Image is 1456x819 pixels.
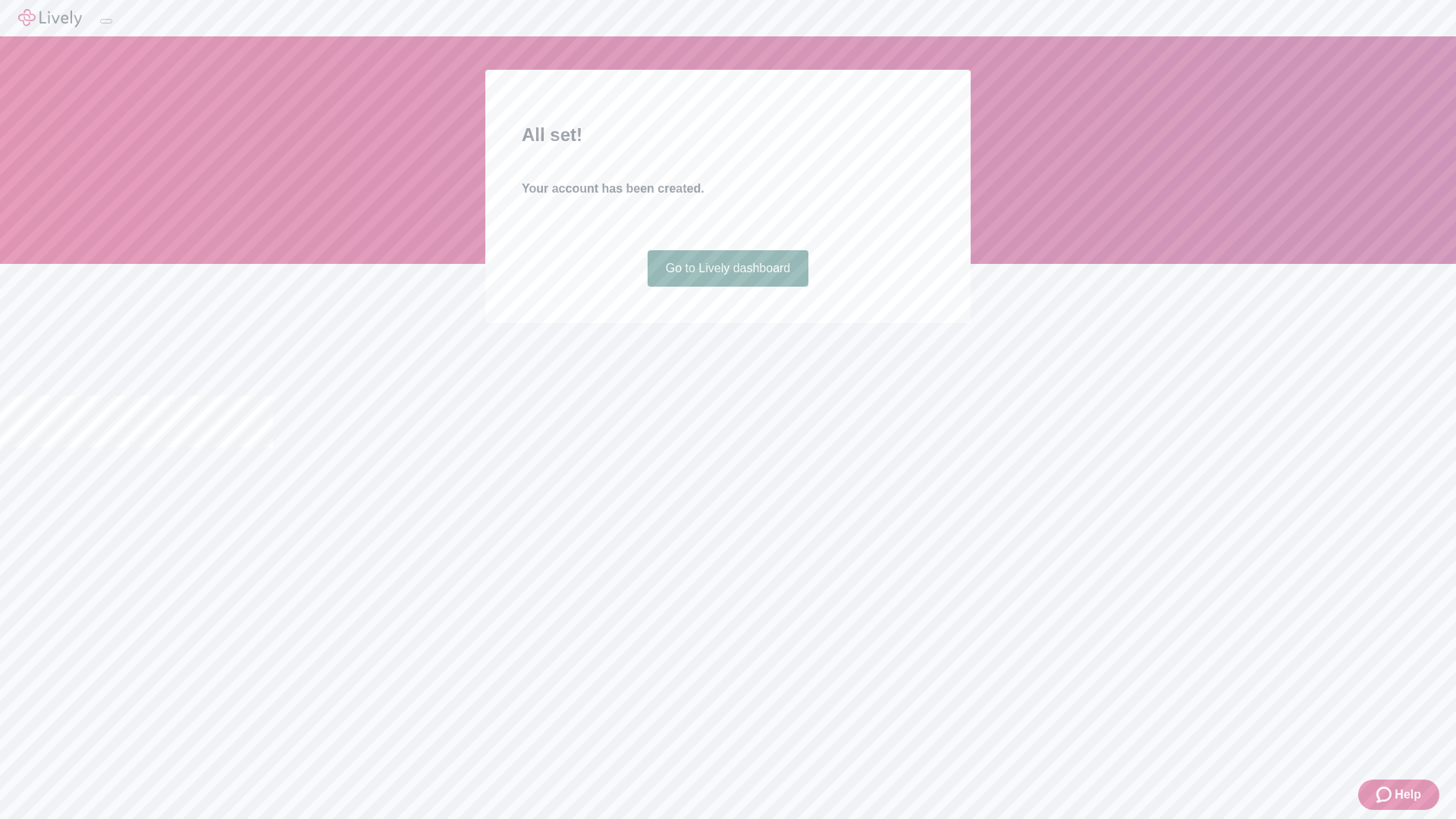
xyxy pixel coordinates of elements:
[522,121,934,149] h2: All set!
[100,19,112,24] button: Log out
[1358,780,1439,810] button: Zendesk support iconHelp
[18,9,82,27] img: Lively
[1395,786,1421,804] span: Help
[648,250,809,287] a: Go to Lively dashboard
[1376,786,1395,804] svg: Zendesk support icon
[522,180,934,198] h4: Your account has been created.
